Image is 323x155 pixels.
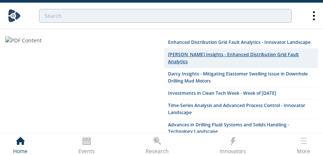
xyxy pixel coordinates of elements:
[164,100,318,119] a: Time-Series Analysis and Advanced Process Control - Innovator Landscape
[39,9,292,23] input: Advanced Search
[164,36,318,49] a: Enhanced Distribution Grid Fault Analytics - Innovator Landscape
[8,9,21,22] img: Home
[164,87,318,100] a: Investments in Clean Tech Week - Week of [DATE]
[164,68,318,87] a: Darcy Insights - Mitigating Elastomer Swelling Issue in Downhole Drilling Mud Motors
[164,49,318,68] a: [PERSON_NAME] Insights - Enhanced Distribution Grid Fault Analytics
[164,119,318,138] a: Advances in Drilling Fluid Systems and Solids Handling - Technology Landscape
